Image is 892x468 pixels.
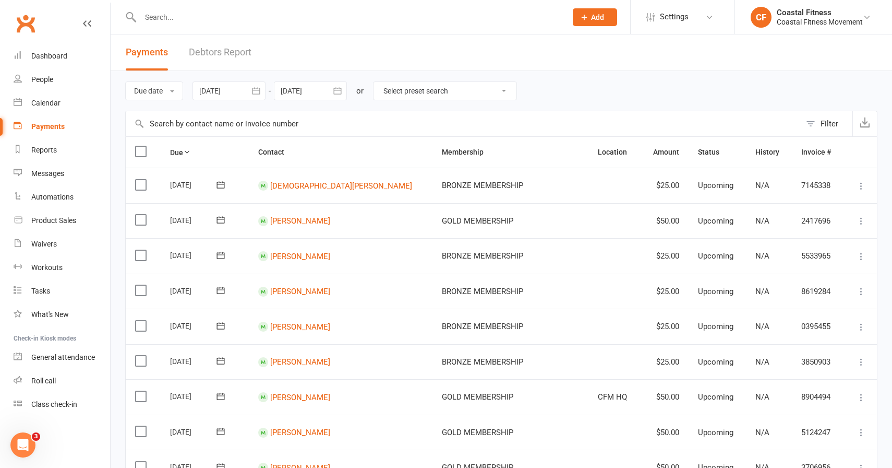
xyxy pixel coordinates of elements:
[573,8,617,26] button: Add
[640,309,689,344] td: $25.00
[270,392,330,402] a: [PERSON_NAME]
[698,322,733,331] span: Upcoming
[270,216,330,226] a: [PERSON_NAME]
[442,181,523,190] span: BRONZE MEMBERSHIP
[755,357,769,367] span: N/A
[14,369,110,393] a: Roll call
[792,203,843,239] td: 2417696
[14,115,110,138] a: Payments
[14,162,110,185] a: Messages
[270,251,330,261] a: [PERSON_NAME]
[698,216,733,226] span: Upcoming
[14,232,110,256] a: Waivers
[755,322,769,331] span: N/A
[31,377,56,385] div: Roll call
[640,415,689,450] td: $50.00
[14,68,110,91] a: People
[698,392,733,402] span: Upcoming
[270,357,330,367] a: [PERSON_NAME]
[821,118,838,130] div: Filter
[31,310,69,319] div: What's New
[126,46,168,57] span: Payments
[792,415,843,450] td: 5124247
[170,318,218,334] div: [DATE]
[137,10,559,25] input: Search...
[698,357,733,367] span: Upcoming
[777,17,863,27] div: Coastal Fitness Movement
[755,287,769,296] span: N/A
[698,181,733,190] span: Upcoming
[31,75,53,84] div: People
[32,432,40,441] span: 3
[126,34,168,71] button: Payments
[640,344,689,380] td: $25.00
[31,146,57,154] div: Reports
[588,379,640,415] td: CFM HQ
[640,203,689,239] td: $50.00
[14,279,110,303] a: Tasks
[746,137,791,168] th: History
[31,193,74,201] div: Automations
[698,428,733,437] span: Upcoming
[14,185,110,209] a: Automations
[442,287,523,296] span: BRONZE MEMBERSHIP
[14,346,110,369] a: General attendance kiosk mode
[755,428,769,437] span: N/A
[10,432,35,458] iframe: Intercom live chat
[640,168,689,203] td: $25.00
[249,137,433,168] th: Contact
[170,247,218,263] div: [DATE]
[31,169,64,178] div: Messages
[14,209,110,232] a: Product Sales
[31,52,67,60] div: Dashboard
[640,137,689,168] th: Amount
[270,181,412,190] a: [DEMOGRAPHIC_DATA][PERSON_NAME]
[792,168,843,203] td: 7145338
[170,177,218,193] div: [DATE]
[755,216,769,226] span: N/A
[14,91,110,115] a: Calendar
[442,251,523,261] span: BRONZE MEMBERSHIP
[698,251,733,261] span: Upcoming
[270,287,330,296] a: [PERSON_NAME]
[170,424,218,440] div: [DATE]
[689,137,746,168] th: Status
[31,216,76,225] div: Product Sales
[270,428,330,437] a: [PERSON_NAME]
[14,256,110,279] a: Workouts
[161,137,248,168] th: Due
[125,81,183,100] button: Due date
[588,137,640,168] th: Location
[31,263,63,272] div: Workouts
[442,216,513,226] span: GOLD MEMBERSHIP
[31,122,65,131] div: Payments
[792,238,843,274] td: 5533965
[170,212,218,228] div: [DATE]
[640,379,689,415] td: $50.00
[14,138,110,162] a: Reports
[755,181,769,190] span: N/A
[13,10,39,37] a: Clubworx
[31,240,57,248] div: Waivers
[442,322,523,331] span: BRONZE MEMBERSHIP
[170,283,218,299] div: [DATE]
[792,274,843,309] td: 8619284
[792,379,843,415] td: 8904494
[792,137,843,168] th: Invoice #
[660,5,689,29] span: Settings
[189,34,251,71] a: Debtors Report
[442,392,513,402] span: GOLD MEMBERSHIP
[31,99,61,107] div: Calendar
[801,111,852,136] button: Filter
[170,388,218,404] div: [DATE]
[591,13,604,21] span: Add
[14,44,110,68] a: Dashboard
[698,287,733,296] span: Upcoming
[31,353,95,361] div: General attendance
[751,7,772,28] div: CF
[270,322,330,331] a: [PERSON_NAME]
[792,344,843,380] td: 3850903
[432,137,588,168] th: Membership
[792,309,843,344] td: 0395455
[640,274,689,309] td: $25.00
